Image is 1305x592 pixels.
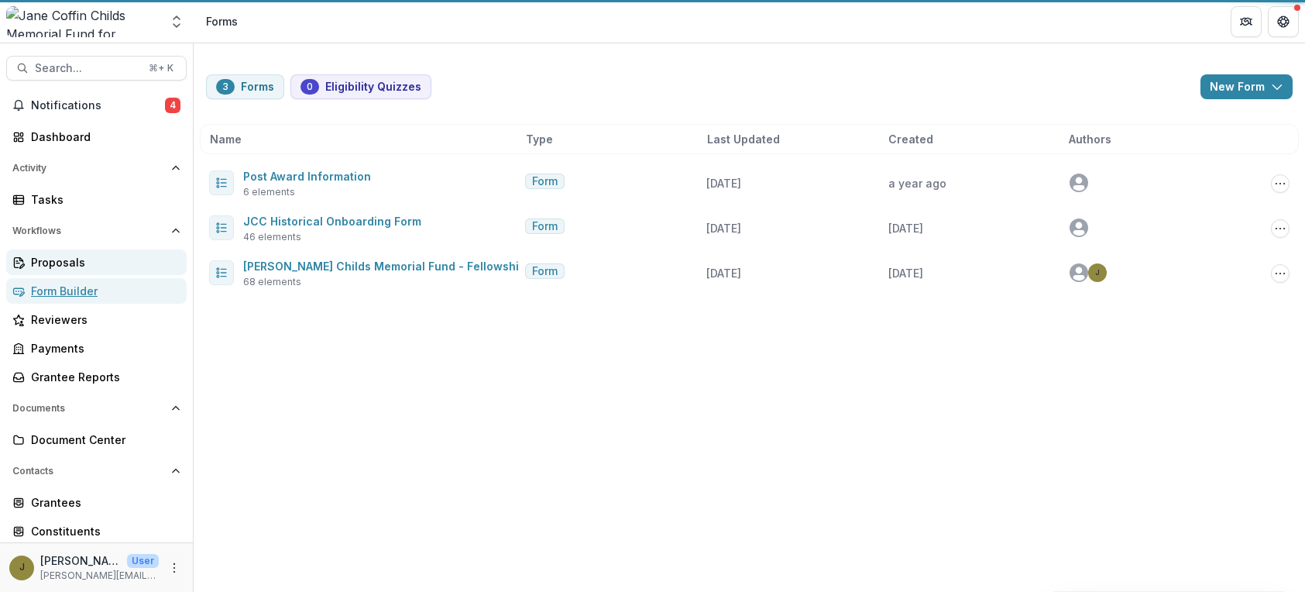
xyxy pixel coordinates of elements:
[6,6,160,37] img: Jane Coffin Childs Memorial Fund for Medical Research logo
[526,131,553,147] span: Type
[6,187,187,212] a: Tasks
[707,131,780,147] span: Last Updated
[210,131,242,147] span: Name
[6,56,187,81] button: Search...
[146,60,177,77] div: ⌘ + K
[532,220,558,233] span: Form
[31,254,174,270] div: Proposals
[243,275,301,289] span: 68 elements
[12,163,165,174] span: Activity
[706,222,741,235] span: [DATE]
[888,222,923,235] span: [DATE]
[6,490,187,515] a: Grantees
[40,569,159,583] p: [PERSON_NAME][EMAIL_ADDRESS][PERSON_NAME][DOMAIN_NAME]
[12,403,165,414] span: Documents
[1095,269,1100,277] div: Jamie
[6,364,187,390] a: Grantee Reports
[888,177,946,190] span: a year ago
[243,215,421,228] a: JCC Historical Onboarding Form
[165,559,184,577] button: More
[6,459,187,484] button: Open Contacts
[6,518,187,544] a: Constituents
[1200,74,1293,99] button: New Form
[31,129,174,145] div: Dashboard
[31,494,174,511] div: Grantees
[19,563,25,573] div: Jamie
[888,131,933,147] span: Created
[6,427,187,453] a: Document Center
[532,265,558,278] span: Form
[6,336,187,361] a: Payments
[6,124,187,150] a: Dashboard
[1268,6,1299,37] button: Get Help
[31,311,174,328] div: Reviewers
[6,219,187,243] button: Open Workflows
[206,74,284,99] button: Forms
[1271,174,1290,193] button: Options
[706,177,741,190] span: [DATE]
[222,81,228,92] span: 3
[243,170,371,183] a: Post Award Information
[165,98,180,113] span: 4
[290,74,431,99] button: Eligibility Quizzes
[706,267,741,280] span: [DATE]
[6,278,187,304] a: Form Builder
[31,283,174,299] div: Form Builder
[1069,131,1111,147] span: Authors
[12,225,165,236] span: Workflows
[243,185,295,199] span: 6 elements
[243,230,301,244] span: 46 elements
[31,340,174,356] div: Payments
[40,552,121,569] p: [PERSON_NAME]
[6,156,187,181] button: Open Activity
[31,99,165,112] span: Notifications
[127,554,159,568] p: User
[1070,174,1088,192] svg: avatar
[6,307,187,332] a: Reviewers
[31,432,174,448] div: Document Center
[31,191,174,208] div: Tasks
[200,10,244,33] nav: breadcrumb
[1070,263,1088,282] svg: avatar
[6,396,187,421] button: Open Documents
[1271,219,1290,238] button: Options
[1271,264,1290,283] button: Options
[166,6,187,37] button: Open entity switcher
[307,81,313,92] span: 0
[31,523,174,539] div: Constituents
[243,260,591,273] a: [PERSON_NAME] Childs Memorial Fund - Fellowship Application
[12,466,165,477] span: Contacts
[888,267,923,280] span: [DATE]
[6,250,187,275] a: Proposals
[1070,219,1088,237] svg: avatar
[532,175,558,188] span: Form
[35,62,139,75] span: Search...
[1231,6,1262,37] button: Partners
[6,93,187,118] button: Notifications4
[206,13,238,29] div: Forms
[31,369,174,385] div: Grantee Reports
